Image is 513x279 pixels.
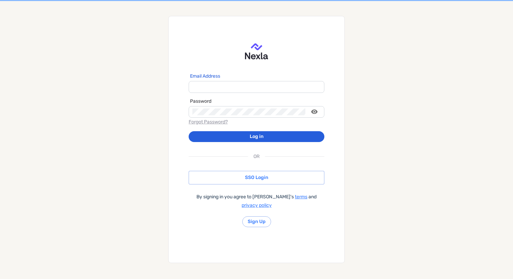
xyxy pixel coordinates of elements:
div: By signing in you agree to [PERSON_NAME]'s and [189,193,324,210]
img: logo [245,43,268,59]
span: OR [253,152,260,161]
div: SSO Login [189,171,324,184]
label: Password [190,98,211,105]
a: Forgot Password? [189,119,228,125]
label: Email Address [190,73,220,80]
button: Log in [189,131,324,142]
a: privacy policy [242,202,272,208]
a: Sign Up [248,218,266,225]
button: Sign Up [242,216,271,227]
a: terms [295,194,307,200]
